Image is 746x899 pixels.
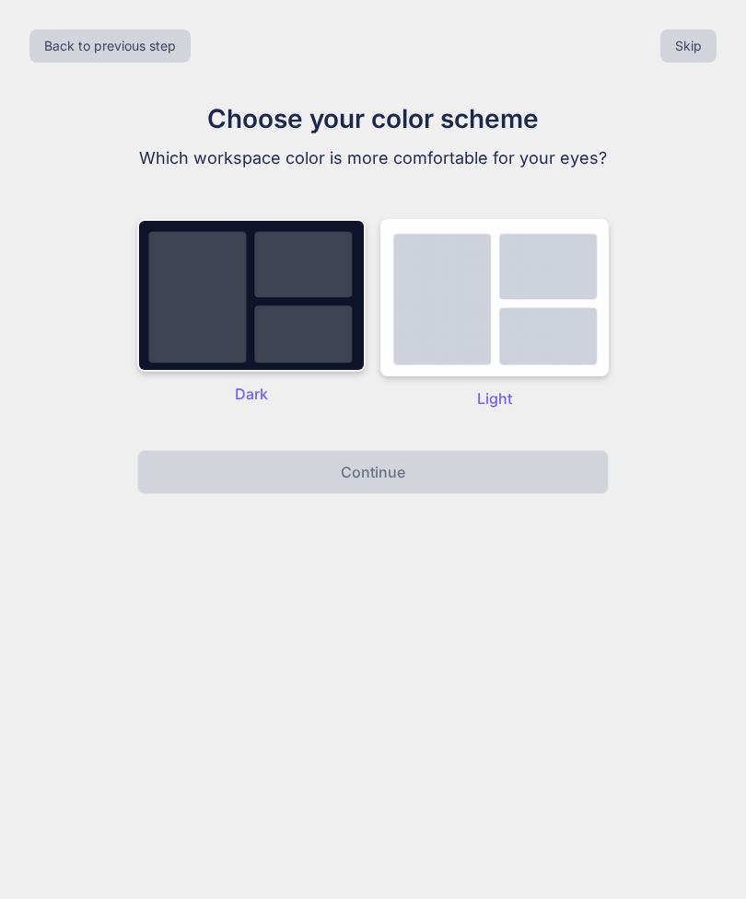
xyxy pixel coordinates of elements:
button: Continue [137,450,609,494]
p: Dark [137,383,366,405]
p: Continue [341,461,405,483]
p: Which workspace color is more comfortable for your eyes? [64,145,682,171]
button: Back to previous step [29,29,191,63]
p: Light [380,387,609,409]
button: Skip [660,29,717,63]
img: dark [137,219,366,372]
img: dark [380,219,609,376]
h1: Choose your color scheme [64,99,682,138]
